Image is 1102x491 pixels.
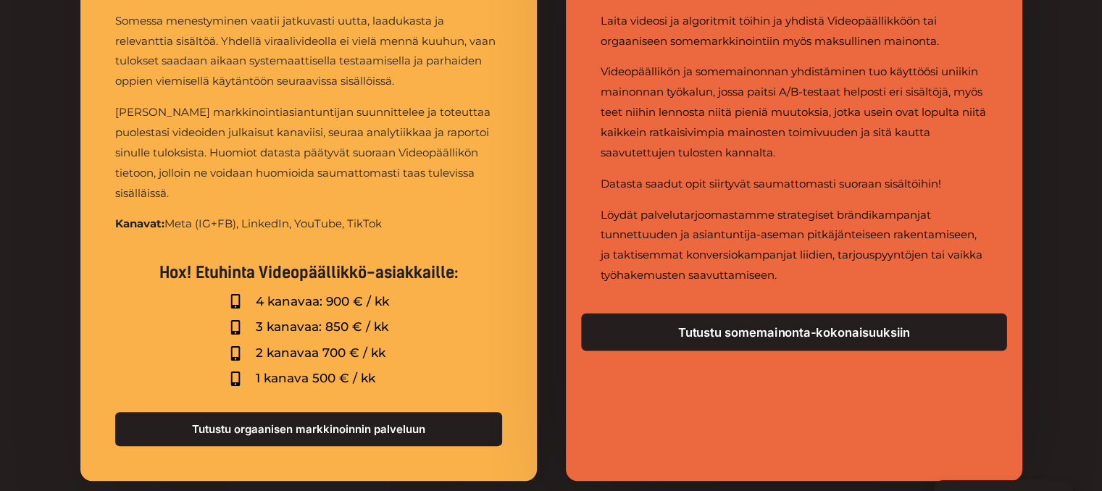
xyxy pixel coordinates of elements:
[115,217,164,230] strong: Kanavat:
[115,412,502,446] a: Tutustu orgaanisen markkinoinnin palveluun
[601,205,988,285] p: Löydät palvelutarjoomastamme strategiset brändikampanjat tunnettuuden ja asiantuntija-aseman pitk...
[115,14,496,88] span: Somessa menestyminen vaatii jatkuvasti uutta, laadukasta ja relevanttia sisältöä. Yhdellä viraali...
[252,290,389,314] span: 4 kanavaa: 900 € / kk
[252,367,375,390] span: 1 kanava 500 € / kk
[601,62,988,162] p: Videopäällikön ja somemainonnan yhdistäminen tuo käyttöösi uniikin mainonnan työkalun, jossa pait...
[606,326,981,338] span: Tutustu somemainonta-kokonaisuuksiin
[115,264,502,282] h5: Hox! Etuhinta Videopäällikkö-asiakkaille:
[138,424,479,435] span: Tutustu orgaanisen markkinoinnin palveluun
[581,314,1006,351] a: Tutustu somemainonta-kokonaisuuksiin
[252,316,388,339] span: 3 kanavaa: 850 € / kk
[601,174,988,194] p: Datasta saadut opit siirtyvät saumattomasti suoraan sisältöihin!
[601,11,988,51] p: Laita videosi ja algoritmit töihin ja yhdistä Videopäällikköön tai orgaaniseen somemarkkinointiin...
[252,342,385,365] span: 2 kanavaa 700 € / kk
[115,105,491,199] span: [PERSON_NAME] markkinointiasiantuntijan suunnittelee ja toteuttaa puolestasi videoiden julkaisut ...
[115,214,502,234] p: Meta (IG+FB), LinkedIn, YouTube, TikTok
